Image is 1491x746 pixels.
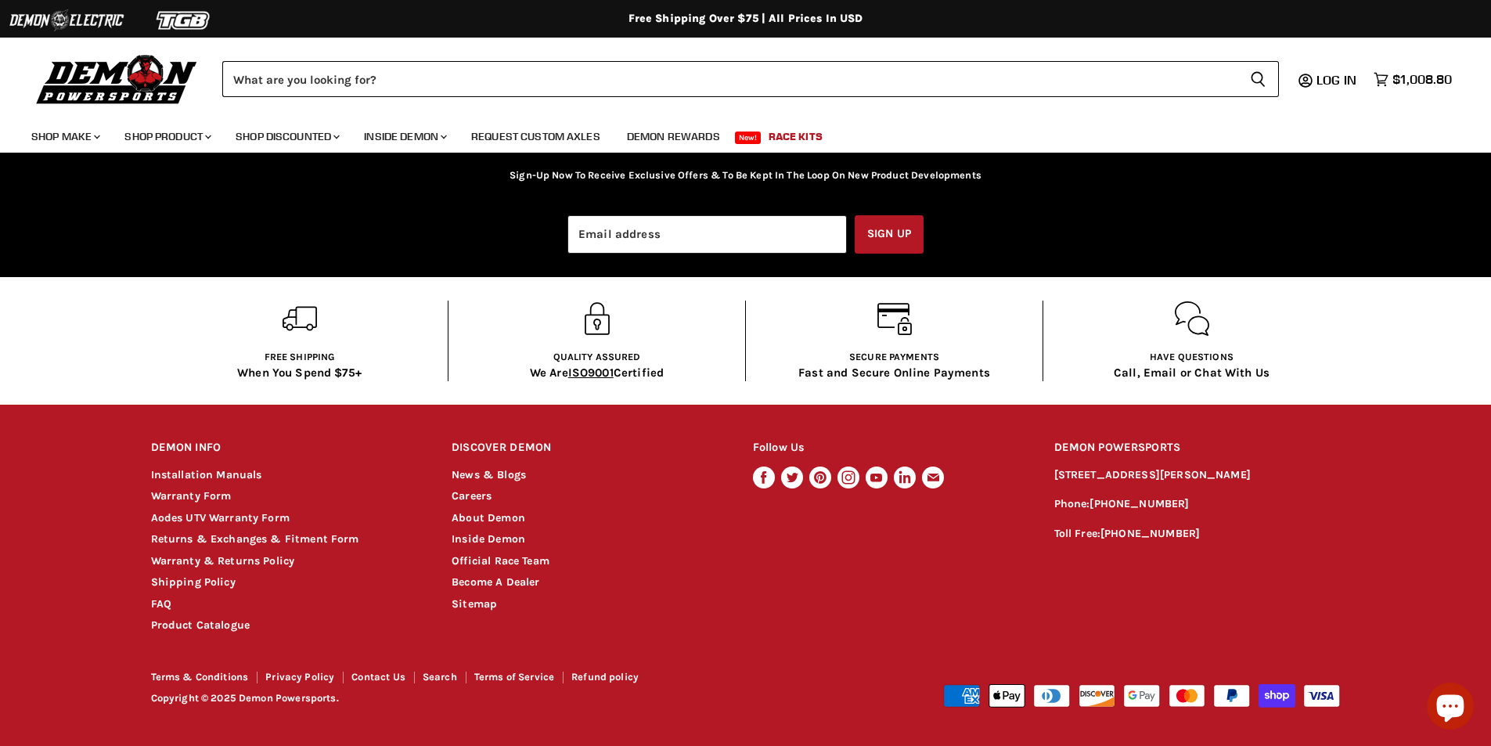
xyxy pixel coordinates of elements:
a: $1,008.80 [1366,68,1460,91]
a: Shipping Policy [151,575,236,589]
a: Refund policy [571,671,639,683]
a: Search [423,671,457,683]
form: Product [222,61,1279,97]
span: Secure Payments [849,351,939,362]
span: ISO9001 [568,366,614,380]
a: Race Kits [757,121,834,153]
a: About Demon [452,511,525,524]
p: [STREET_ADDRESS][PERSON_NAME] [1054,467,1341,485]
a: Inside Demon [352,121,456,153]
a: Privacy Policy [265,671,334,683]
a: Shop Make [20,121,110,153]
button: Sign up [855,215,924,254]
a: [PHONE_NUMBER] [1089,497,1189,510]
a: Official Race Team [452,554,549,568]
a: Warranty Form [151,489,232,503]
p: Copyright © 2025 Demon Powersports. [151,693,747,705]
a: Shop Product [113,121,221,153]
a: Aodes UTV Warranty Form [151,511,290,524]
span: $1,008.80 [1392,72,1452,87]
button: Search [1237,61,1279,97]
a: Request Custom Axles [459,121,612,153]
input: Search [222,61,1237,97]
a: Inside Demon [452,532,525,546]
a: News & Blogs [452,468,526,481]
a: Product Catalogue [151,618,250,632]
a: Returns & Exchanges & Fitment Form [151,532,359,546]
p: Fast and Secure Online Payments [798,365,990,381]
p: Sign-Up Now To Receive Exclusive Offers & To Be Kept In The Loop On New Product Developments [510,168,981,182]
h2: Follow Us [753,430,1025,467]
img: Demon Electric Logo 2 [8,5,125,35]
a: Become A Dealer [452,575,539,589]
img: Demon Powersports [31,51,203,106]
h2: DISCOVER DEMON [452,430,723,467]
h2: DEMON POWERSPORTS [1054,430,1341,467]
span: Have questions [1150,351,1233,362]
a: Terms of Service [474,671,554,683]
nav: Footer [151,672,747,688]
p: Toll Free: [1054,525,1341,543]
div: Free Shipping Over $75 | All Prices In USD [120,12,1372,26]
span: Log in [1316,72,1356,88]
a: Demon Rewards [615,121,732,153]
p: Phone: [1054,496,1341,514]
input: Email address [567,215,847,254]
a: Installation Manuals [151,468,262,481]
ul: Main menu [20,114,1448,153]
a: Careers [452,489,492,503]
p: Call, Email or Chat With Us [1114,365,1270,381]
a: Log in [1309,73,1366,87]
p: We Are Certified [530,365,664,381]
span: Quality Assured [553,351,641,362]
a: Sitemap [452,597,497,611]
img: TGB Logo 2 [125,5,243,35]
a: Warranty & Returns Policy [151,554,295,568]
h2: DEMON INFO [151,430,423,467]
span: Free shipping [265,351,335,362]
a: Contact Us [351,671,405,683]
a: Shop Discounted [224,121,349,153]
span: New! [735,132,762,144]
inbox-online-store-chat: Shopify online store chat [1422,683,1478,733]
a: FAQ [151,597,171,611]
p: When You Spend $75+ [237,365,362,381]
a: Terms & Conditions [151,671,249,683]
a: [PHONE_NUMBER] [1100,527,1200,540]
